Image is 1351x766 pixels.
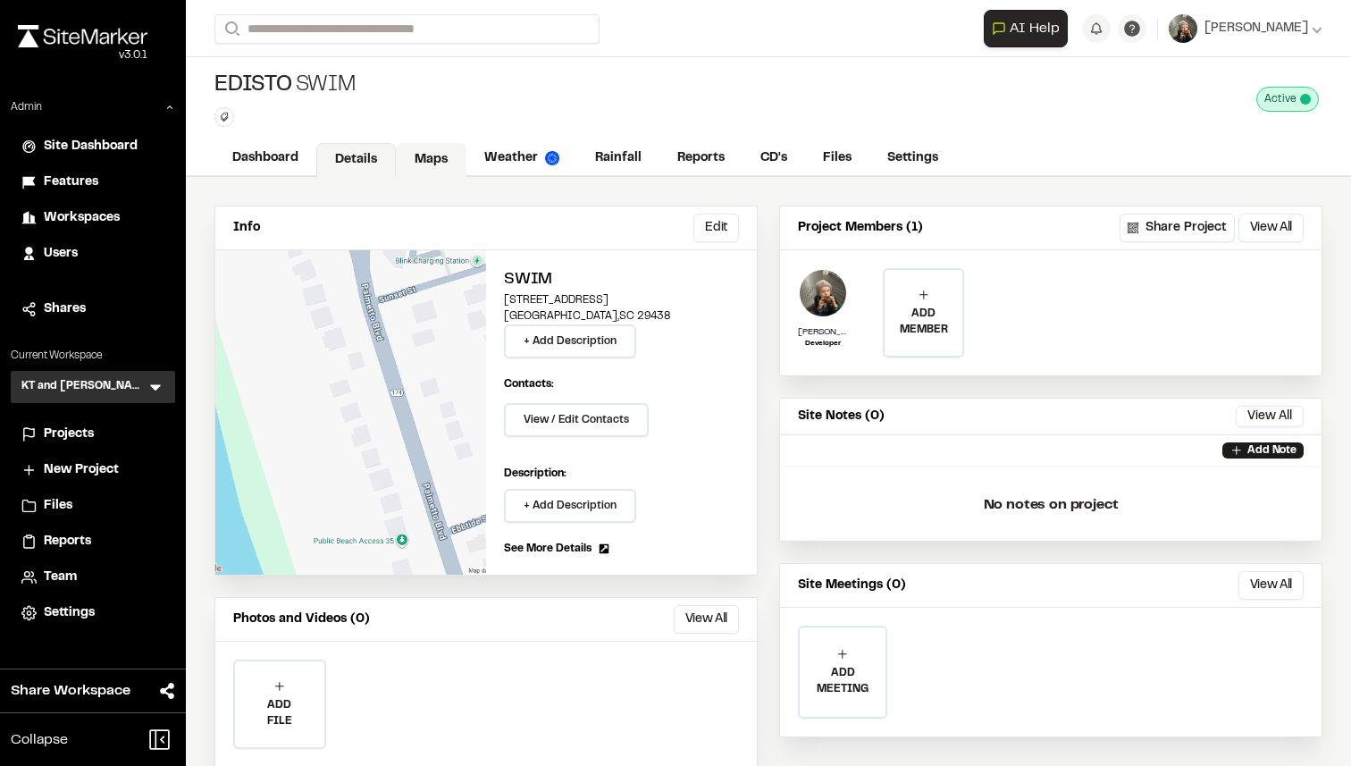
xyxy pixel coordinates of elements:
button: View All [674,605,739,634]
button: View All [1236,406,1304,427]
a: Files [805,141,869,175]
a: Shares [21,299,164,319]
p: Current Workspace [11,348,175,364]
span: Collapse [11,729,68,751]
p: Info [233,218,260,238]
span: Active [1264,91,1296,107]
p: Contacts: [504,376,554,392]
p: [PERSON_NAME] [798,325,848,339]
a: CD's [743,141,805,175]
button: Share Project [1120,214,1235,242]
button: View / Edit Contacts [504,403,649,437]
p: No notes on project [794,476,1307,534]
span: Reports [44,532,91,551]
span: Features [44,173,98,192]
a: Team [21,568,164,587]
button: + Add Description [504,324,636,358]
span: Site Dashboard [44,137,138,156]
div: Oh geez...please don't... [18,47,147,63]
span: Edisto [214,72,292,100]
p: [STREET_ADDRESS] [504,292,739,308]
span: See More Details [504,541,592,557]
button: Edit Tags [214,107,234,127]
p: Site Notes (0) [798,407,885,426]
a: Reports [21,532,164,551]
div: Swim [214,72,356,100]
div: This project is active and counting against your active project count. [1256,87,1319,112]
p: Add Note [1247,442,1296,459]
a: Dashboard [214,141,316,175]
a: New Project [21,460,164,480]
span: Files [44,496,72,516]
h2: Swim [504,268,739,292]
a: Workspaces [21,208,164,228]
img: User [1169,14,1197,43]
span: Team [44,568,77,587]
span: AI Help [1010,18,1060,39]
span: Shares [44,299,86,319]
p: Admin [11,99,42,115]
button: View All [1238,571,1304,600]
a: Maps [396,143,466,177]
span: This project is active and counting against your active project count. [1300,94,1311,105]
span: [PERSON_NAME] [1204,19,1308,38]
span: Users [44,244,78,264]
img: rebrand.png [18,25,147,47]
p: Project Members (1) [798,218,923,238]
span: Settings [44,603,95,623]
img: precipai.png [545,151,559,165]
a: Features [21,173,164,192]
button: Open AI Assistant [984,10,1068,47]
p: [GEOGRAPHIC_DATA] , SC 29438 [504,308,739,324]
p: ADD MEETING [800,665,885,697]
a: Reports [659,141,743,175]
span: Share Workspace [11,680,130,702]
p: Site Meetings (0) [798,576,906,595]
a: Settings [869,141,956,175]
a: Site Dashboard [21,137,164,156]
a: Details [316,143,396,177]
img: Tom Evans [798,268,848,318]
span: Workspaces [44,208,120,228]
span: New Project [44,460,119,480]
a: Users [21,244,164,264]
a: Weather [466,141,577,175]
button: Search [214,14,247,44]
button: Edit [693,214,739,242]
a: Settings [21,603,164,623]
p: Description: [504,466,739,482]
div: Open AI Assistant [984,10,1075,47]
button: + Add Description [504,489,636,523]
span: Projects [44,425,94,444]
p: ADD MEMBER [885,306,962,338]
a: Projects [21,425,164,444]
button: View All [1238,214,1304,242]
a: Rainfall [577,141,659,175]
button: [PERSON_NAME] [1169,14,1322,43]
p: Developer [798,339,848,349]
p: ADD FILE [235,697,324,729]
p: Photos and Videos (0) [233,610,370,629]
h3: KT and [PERSON_NAME] [21,378,147,396]
a: Files [21,496,164,516]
